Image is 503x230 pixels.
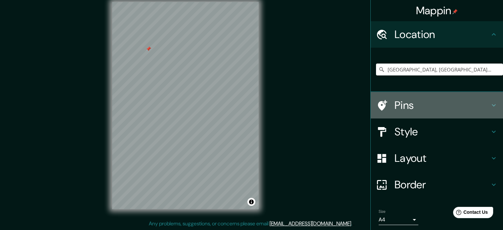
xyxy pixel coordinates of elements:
h4: Mappin [416,4,458,17]
div: Layout [371,145,503,171]
label: Size [379,209,386,214]
img: pin-icon.png [452,9,458,14]
canvas: Map [112,2,259,209]
iframe: Help widget launcher [444,204,496,223]
div: Pins [371,92,503,118]
p: Any problems, suggestions, or concerns please email . [149,220,352,228]
div: Style [371,118,503,145]
div: Border [371,171,503,198]
div: . [353,220,355,228]
h4: Border [395,178,490,191]
input: Pick your city or area [376,64,503,75]
a: [EMAIL_ADDRESS][DOMAIN_NAME] [270,220,351,227]
div: A4 [379,214,418,225]
div: . [352,220,353,228]
h4: Style [395,125,490,138]
h4: Location [395,28,490,41]
button: Toggle attribution [247,198,255,206]
h4: Layout [395,152,490,165]
h4: Pins [395,99,490,112]
div: Location [371,21,503,48]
